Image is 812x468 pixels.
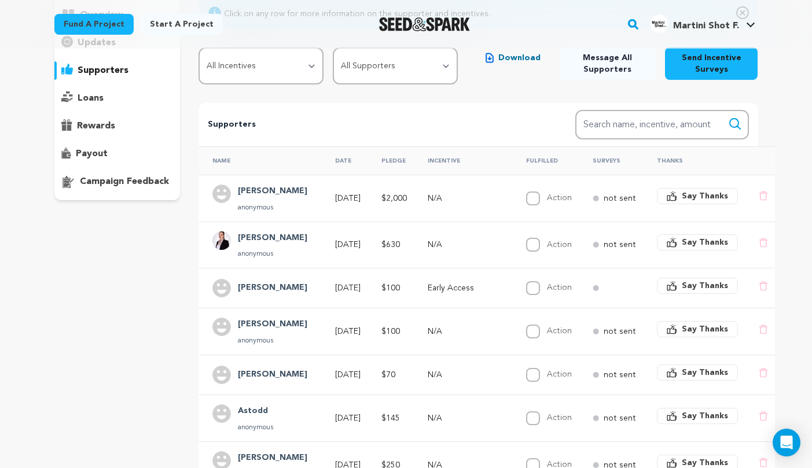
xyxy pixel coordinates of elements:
p: anonymous [238,203,307,212]
p: Supporters [208,118,538,132]
th: Fulfilled [512,146,579,175]
span: $70 [381,371,395,379]
input: Search name, incentive, amount [575,110,749,139]
th: Pledge [368,146,414,175]
button: Say Thanks [657,234,738,250]
button: payout [54,145,181,163]
th: Date [321,146,368,175]
span: Say Thanks [682,237,728,248]
p: anonymous [238,423,273,432]
button: campaign feedback [54,172,181,191]
span: $100 [381,327,400,336]
p: [DATE] [335,239,361,250]
img: fe54857e5cb1eee3.png [650,14,668,33]
span: Message All Supporters [568,52,646,75]
label: Action [547,370,572,378]
label: Action [547,414,572,422]
span: Martini Shot F.'s Profile [648,12,758,36]
label: Action [547,327,572,335]
a: Martini Shot F.'s Profile [648,12,758,33]
button: rewards [54,117,181,135]
h4: Angelica Leon [238,368,307,382]
span: Say Thanks [682,190,728,202]
p: [DATE] [335,326,361,337]
h4: Craig Dubois [238,318,307,331]
img: user.png [212,279,231,297]
p: supporters [78,64,128,78]
button: loans [54,89,181,108]
button: Message All Supporters [559,47,656,80]
p: not sent [604,369,636,381]
p: rewards [77,119,115,133]
button: Download [476,47,550,68]
div: Open Intercom Messenger [773,429,800,456]
span: Martini Shot F. [673,21,739,31]
p: N/A [428,239,505,250]
p: [DATE] [335,412,361,424]
h4: Astodd [238,404,273,418]
img: user.png [212,318,231,336]
span: Say Thanks [682,280,728,292]
button: Say Thanks [657,278,738,294]
button: Say Thanks [657,364,738,381]
p: loans [78,91,104,105]
p: anonymous [238,336,307,345]
span: $100 [381,284,400,292]
p: payout [76,147,108,161]
img: user.png [212,404,231,423]
img: a7961e0b7f604b18.jpg [212,231,231,250]
label: Action [547,241,572,249]
p: N/A [428,326,505,337]
p: N/A [428,193,505,204]
p: [DATE] [335,193,361,204]
p: campaign feedback [80,175,169,189]
label: Action [547,194,572,202]
p: not sent [604,412,636,424]
span: $145 [381,414,400,422]
span: Say Thanks [682,367,728,378]
button: Say Thanks [657,321,738,337]
button: Say Thanks [657,188,738,204]
p: not sent [604,239,636,250]
p: anonymous [238,249,307,259]
img: user.png [212,185,231,203]
a: Fund a project [54,14,134,35]
a: Start a project [141,14,223,35]
th: Surveys [579,146,643,175]
p: [DATE] [335,282,361,294]
h4: Andrea Dodge [238,231,307,245]
button: Send Incentive Surveys [665,47,758,80]
h4: Tammy Compton [238,281,307,295]
img: Seed&Spark Logo Dark Mode [379,17,470,31]
label: Action [547,283,572,292]
button: supporters [54,61,181,80]
div: Martini Shot F.'s Profile [650,14,739,33]
button: Say Thanks [657,408,738,424]
img: user.png [212,366,231,384]
span: $630 [381,241,400,249]
p: N/A [428,412,505,424]
span: Download [498,52,541,64]
th: Thanks [643,146,745,175]
th: Incentive [414,146,512,175]
p: N/A [428,369,505,381]
p: Early Access [428,282,505,294]
h4: Andrea Dodge [238,451,307,465]
p: not sent [604,193,636,204]
span: Say Thanks [682,410,728,422]
p: [DATE] [335,369,361,381]
span: Say Thanks [682,323,728,335]
a: Seed&Spark Homepage [379,17,470,31]
span: $2,000 [381,194,407,202]
h4: Ryan S [238,185,307,198]
p: not sent [604,326,636,337]
th: Name [199,146,321,175]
